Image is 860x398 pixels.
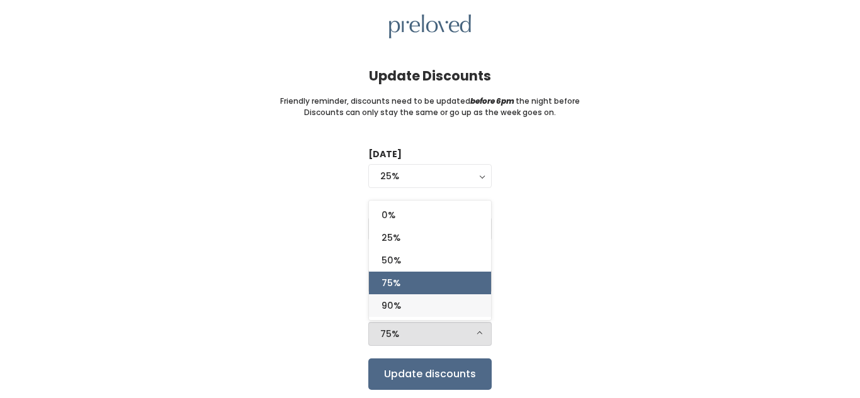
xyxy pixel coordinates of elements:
input: Update discounts [368,358,492,390]
small: Friendly reminder, discounts need to be updated the night before [280,96,580,107]
button: 75% [368,322,492,346]
i: before 6pm [470,96,514,106]
div: 75% [380,327,480,341]
span: 50% [382,253,401,267]
img: preloved logo [389,14,471,39]
small: Discounts can only stay the same or go up as the week goes on. [304,107,556,118]
button: 25% [368,164,492,188]
span: 0% [382,208,395,222]
div: 25% [380,169,480,183]
span: 75% [382,276,400,290]
label: [DATE] [368,148,402,161]
span: 25% [382,231,400,245]
h4: Update Discounts [369,69,491,83]
span: 90% [382,299,401,312]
